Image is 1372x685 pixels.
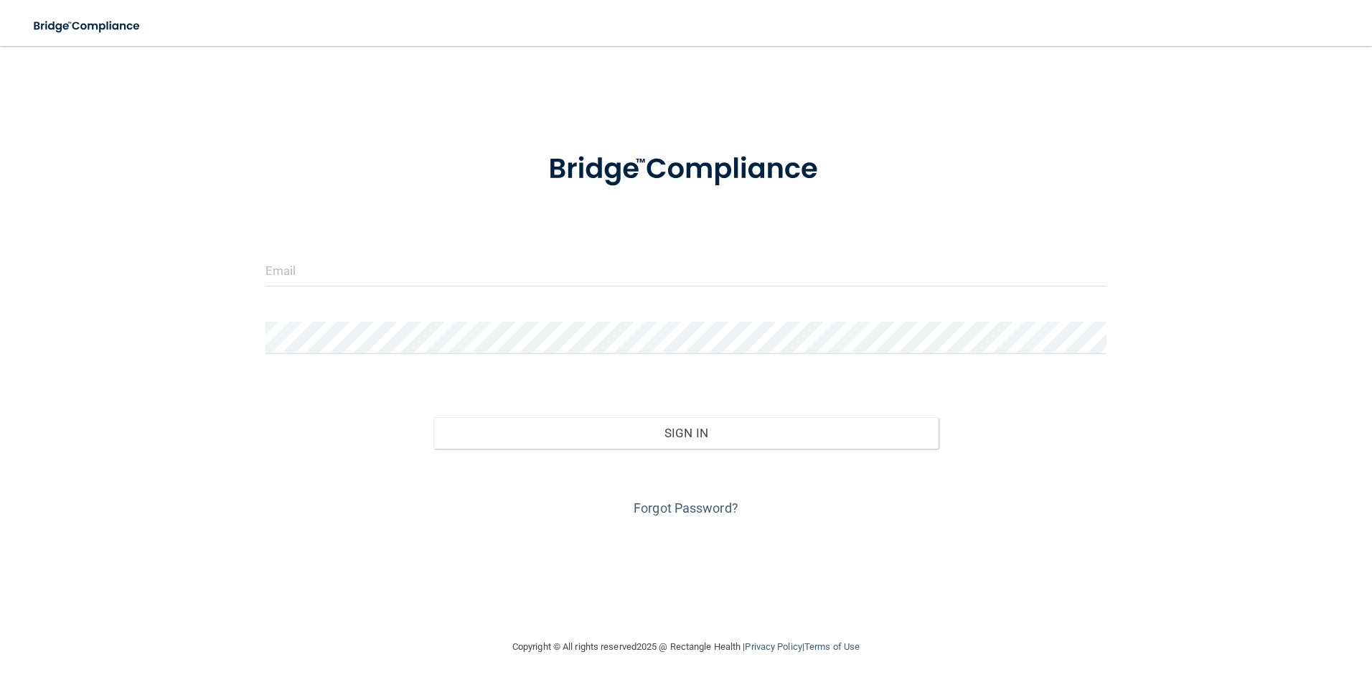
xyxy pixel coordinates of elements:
[424,624,948,670] div: Copyright © All rights reserved 2025 @ Rectangle Health | |
[804,641,860,652] a: Terms of Use
[634,500,738,516] a: Forgot Password?
[519,132,853,207] img: bridge_compliance_login_screen.278c3ca4.svg
[22,11,154,41] img: bridge_compliance_login_screen.278c3ca4.svg
[266,254,1107,286] input: Email
[433,417,939,449] button: Sign In
[745,641,802,652] a: Privacy Policy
